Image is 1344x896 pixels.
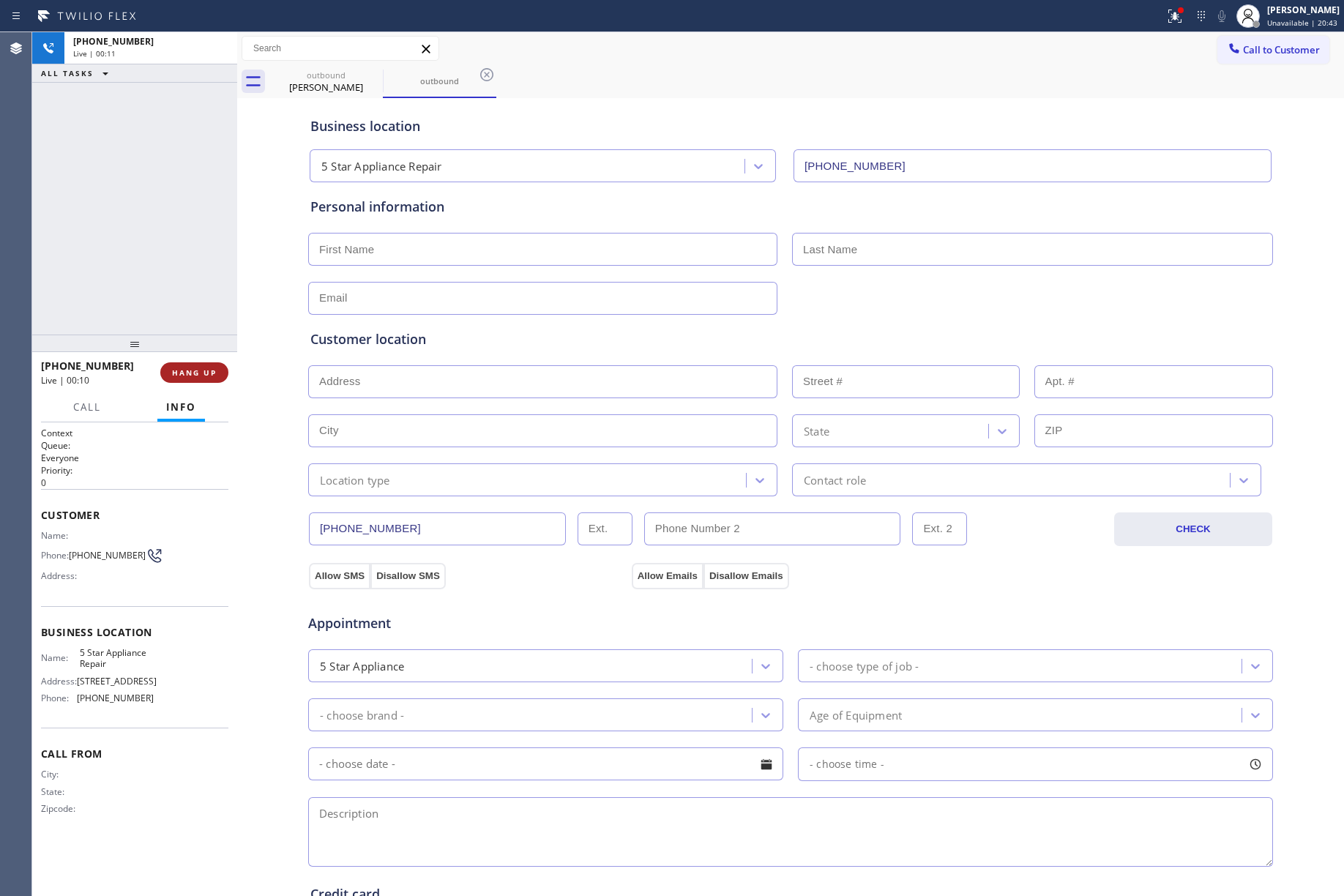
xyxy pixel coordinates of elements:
[73,35,154,48] span: [PHONE_NUMBER]
[912,512,967,545] input: Ext. 2
[41,769,80,780] span: City:
[310,116,1271,136] div: Business location
[792,365,1020,398] input: Street #
[308,613,628,633] span: Appointment
[309,512,566,545] input: Phone Number
[578,512,632,545] input: Ext.
[1034,365,1274,398] input: Apt. #
[77,692,154,703] span: [PHONE_NUMBER]
[41,427,228,439] h1: Context
[41,676,77,687] span: Address:
[77,676,157,687] span: [STREET_ADDRESS]
[310,197,1271,217] div: Personal information
[632,563,703,589] button: Allow Emails
[792,233,1273,266] input: Last Name
[271,81,381,94] div: [PERSON_NAME]
[160,362,228,383] button: HANG UP
[41,786,80,797] span: State:
[810,757,884,771] span: - choose time -
[384,75,495,86] div: outbound
[271,70,381,81] div: outbound
[308,747,783,780] input: - choose date -
[166,400,196,414] span: Info
[1243,43,1320,56] span: Call to Customer
[308,233,777,266] input: First Name
[1217,36,1329,64] button: Call to Customer
[320,657,404,674] div: 5 Star Appliance
[41,570,80,581] span: Address:
[804,422,829,439] div: State
[41,625,228,639] span: Business location
[644,512,901,545] input: Phone Number 2
[320,471,390,488] div: Location type
[309,563,370,589] button: Allow SMS
[41,439,228,452] h2: Queue:
[41,747,228,761] span: Call From
[41,359,134,373] span: [PHONE_NUMBER]
[794,149,1272,182] input: Phone Number
[41,68,94,78] span: ALL TASKS
[73,400,101,414] span: Call
[271,65,381,98] div: Patrcia Nance
[810,657,919,674] div: - choose type of job -
[703,563,789,589] button: Disallow Emails
[308,365,777,398] input: Address
[1212,6,1232,26] button: Mute
[41,530,80,541] span: Name:
[41,803,80,814] span: Zipcode:
[157,393,205,422] button: Info
[41,508,228,522] span: Customer
[310,329,1271,349] div: Customer location
[308,414,777,447] input: City
[80,647,153,670] span: 5 Star Appliance Repair
[370,563,446,589] button: Disallow SMS
[804,471,866,488] div: Contact role
[64,393,110,422] button: Call
[810,706,902,723] div: Age of Equipment
[320,706,404,723] div: - choose brand -
[1267,18,1337,28] span: Unavailable | 20:43
[41,374,89,387] span: Live | 00:10
[41,550,69,561] span: Phone:
[242,37,438,60] input: Search
[41,464,228,477] h2: Priority:
[321,158,442,175] div: 5 Star Appliance Repair
[41,652,80,663] span: Name:
[1034,414,1274,447] input: ZIP
[73,48,116,59] span: Live | 00:11
[69,550,146,561] span: [PHONE_NUMBER]
[41,452,228,464] p: Everyone
[1114,512,1272,546] button: CHECK
[1267,4,1340,16] div: [PERSON_NAME]
[308,282,777,315] input: Email
[41,692,77,703] span: Phone:
[32,64,123,82] button: ALL TASKS
[172,367,217,378] span: HANG UP
[41,477,228,489] p: 0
